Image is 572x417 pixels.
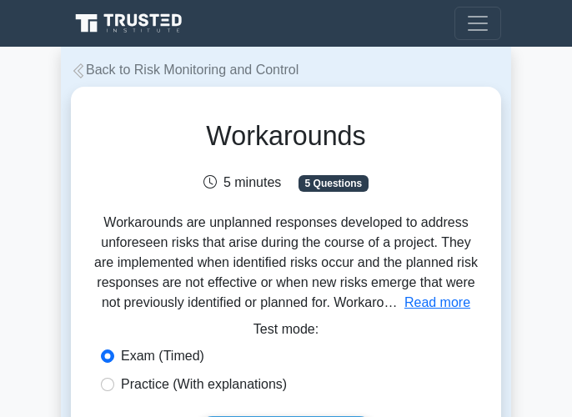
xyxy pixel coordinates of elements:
span: 5 Questions [299,175,369,192]
span: 5 minutes [203,175,281,189]
div: Test mode: [91,319,481,346]
span: Workarounds are unplanned responses developed to address unforeseen risks that arise during the c... [94,215,478,309]
a: Back to Risk Monitoring and Control [71,63,299,77]
h1: Workarounds [91,120,481,153]
label: Exam (Timed) [121,346,204,366]
button: Read more [404,293,470,313]
button: Toggle navigation [454,7,501,40]
label: Practice (With explanations) [121,374,287,394]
